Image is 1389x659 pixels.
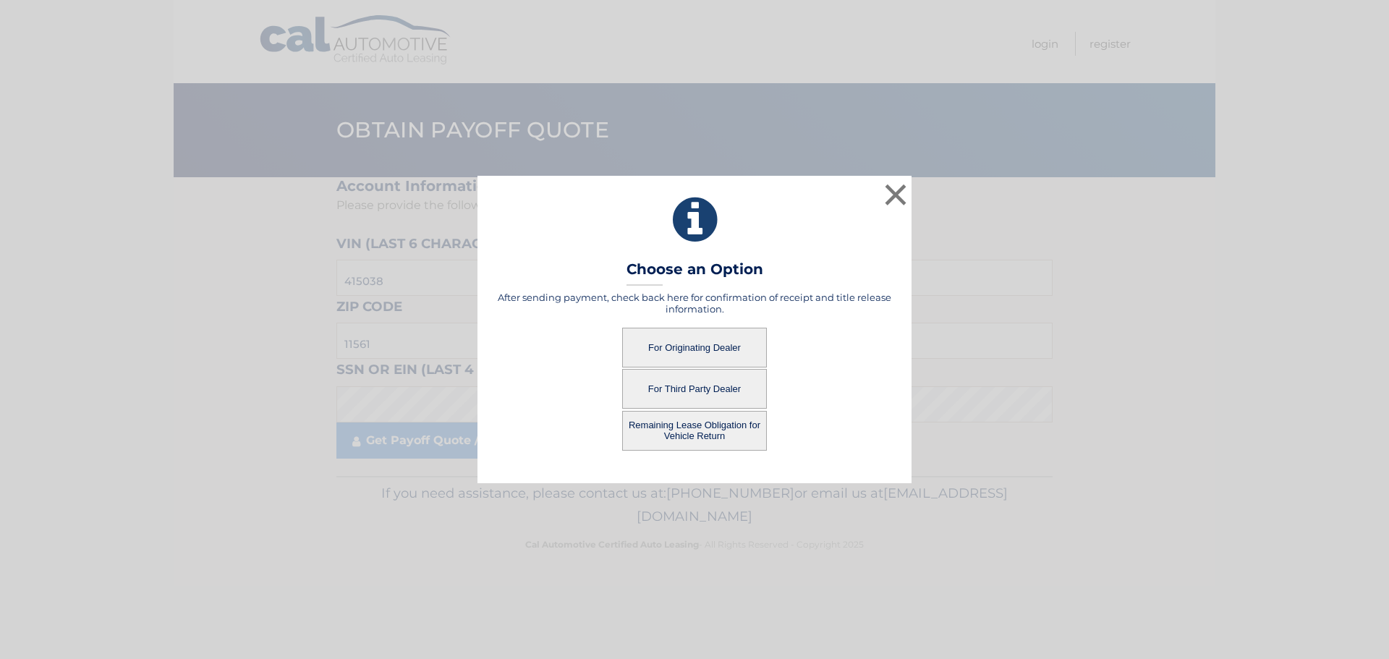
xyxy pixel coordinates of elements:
h5: After sending payment, check back here for confirmation of receipt and title release information. [496,292,893,315]
button: For Originating Dealer [622,328,767,367]
button: Remaining Lease Obligation for Vehicle Return [622,411,767,451]
button: × [881,180,910,209]
button: For Third Party Dealer [622,369,767,409]
h3: Choose an Option [626,260,763,286]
